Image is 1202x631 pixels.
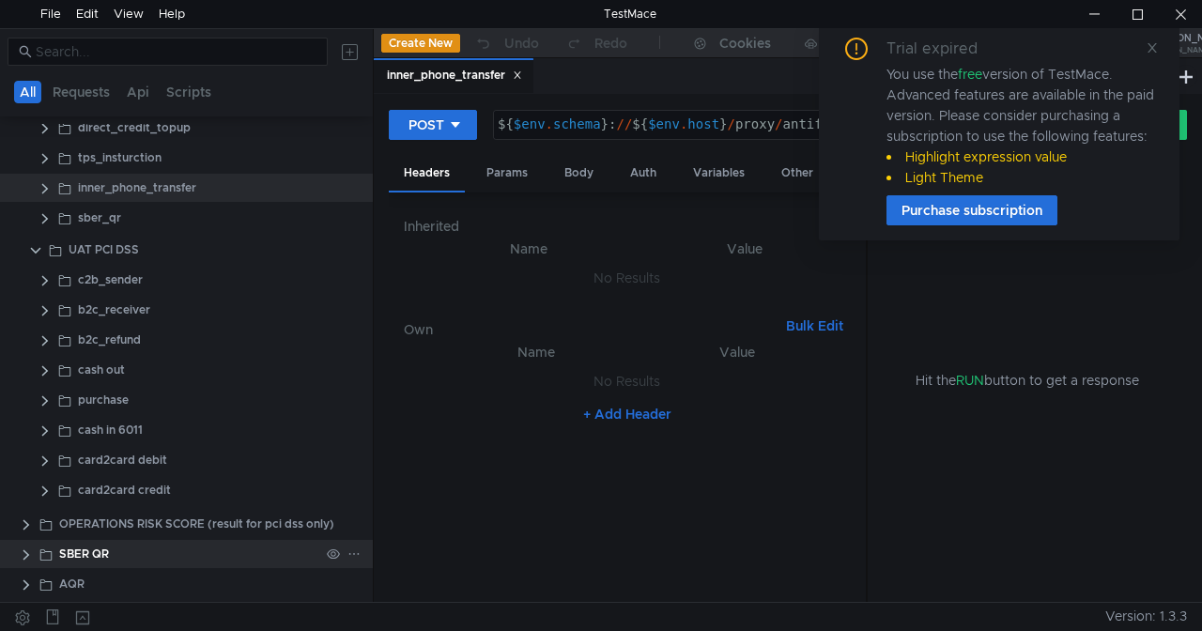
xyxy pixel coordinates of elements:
[78,386,129,414] div: purchase
[778,315,851,337] button: Bulk Edit
[886,64,1157,188] div: You use the version of TestMace. Advanced features are available in the paid version. Please cons...
[59,570,85,598] div: AQR
[387,66,522,85] div: inner_phone_transfer
[69,236,139,264] div: UAT PCI DSS
[78,144,162,172] div: tps_insturction
[766,156,828,191] div: Other
[78,356,125,384] div: cash out
[471,156,543,191] div: Params
[36,41,316,62] input: Search...
[78,446,167,474] div: card2card debit
[958,66,982,83] span: free
[552,29,640,57] button: Redo
[615,156,671,191] div: Auth
[956,372,984,389] span: RUN
[419,238,639,260] th: Name
[78,326,141,354] div: b2c_refund
[886,167,1157,188] li: Light Theme
[549,156,609,191] div: Body
[59,540,109,568] div: SBER QR
[886,195,1057,225] button: Purchase subscription
[161,81,217,103] button: Scripts
[1105,603,1187,630] span: Version: 1.3.3
[404,318,778,341] h6: Own
[78,174,196,202] div: inner_phone_transfer
[381,34,460,53] button: Create New
[389,156,465,192] div: Headers
[408,115,444,135] div: POST
[593,373,660,390] nz-embed-empty: No Results
[121,81,155,103] button: Api
[47,81,116,103] button: Requests
[916,370,1139,391] span: Hit the button to get a response
[504,32,539,54] div: Undo
[639,238,851,260] th: Value
[78,476,171,504] div: card2card credit
[434,341,639,363] th: Name
[639,341,836,363] th: Value
[389,110,477,140] button: POST
[594,32,627,54] div: Redo
[593,269,660,286] nz-embed-empty: No Results
[14,81,41,103] button: All
[678,156,760,191] div: Variables
[886,38,1000,60] div: Trial expired
[78,296,150,324] div: b2c_receiver
[78,114,191,142] div: direct_credit_topup
[719,32,771,54] div: Cookies
[59,510,334,538] div: OPERATIONS RISK SCORE (result for pci dss only)
[576,403,679,425] button: + Add Header
[886,146,1157,167] li: Highlight expression value
[78,204,121,232] div: sber_qr
[404,215,851,238] h6: Inherited
[460,29,552,57] button: Undo
[78,416,143,444] div: cash in 6011
[78,266,143,294] div: c2b_sender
